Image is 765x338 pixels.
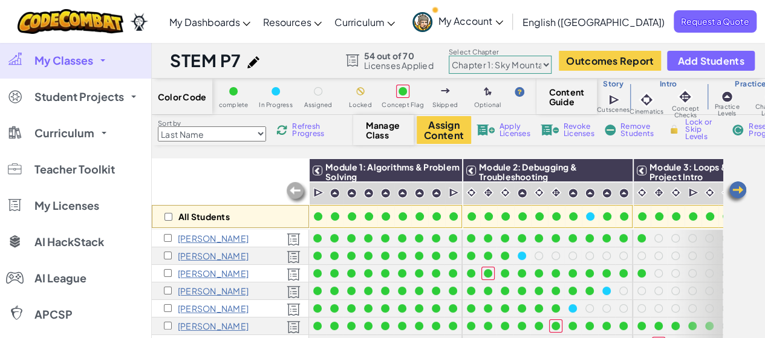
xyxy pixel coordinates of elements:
[313,187,325,199] img: IconCutscene.svg
[667,51,754,71] button: Add Students
[334,16,384,28] span: Curriculum
[620,123,657,137] span: Remove Students
[522,16,665,28] span: English ([GEOGRAPHIC_DATA])
[724,180,748,204] img: Arrow_Left.png
[732,125,744,135] img: IconReset.svg
[674,10,757,33] a: Request a Quote
[515,87,524,97] img: IconHint.svg
[533,187,545,198] img: IconCinematic.svg
[382,102,424,108] span: Concept Flag
[417,116,471,144] button: Assign Content
[349,102,371,108] span: Locked
[363,188,374,198] img: IconPracticeLevel.svg
[474,102,501,108] span: Optional
[287,303,301,316] img: Licensed
[178,251,249,261] p: Arabella Alarcon
[178,304,249,313] p: Jackeline Carlos
[479,161,577,182] span: Module 2: Debugging & Troubleshooting
[364,51,434,60] span: 54 out of 70
[34,273,86,284] span: AI League
[670,187,682,198] img: IconCinematic.svg
[517,188,527,198] img: IconPracticeLevel.svg
[34,55,93,66] span: My Classes
[347,188,357,198] img: IconPracticeLevel.svg
[564,123,594,137] span: Revoke Licenses
[259,102,293,108] span: In Progress
[406,2,509,41] a: My Account
[364,60,434,70] span: Licenses Applied
[688,187,700,199] img: IconCutscene.svg
[549,87,585,106] span: Content Guide
[550,187,562,198] img: IconInteractive.svg
[304,102,333,108] span: Assigned
[169,16,239,28] span: My Dashboards
[516,5,671,38] a: English ([GEOGRAPHIC_DATA])
[484,87,492,97] img: IconOptionalLevel.svg
[178,233,249,243] p: William Ahrend
[441,88,450,93] img: IconSkippedLevel.svg
[605,125,616,135] img: IconRemoveStudents.svg
[638,91,655,108] img: IconCinematic.svg
[541,125,559,135] img: IconLicenseRevoke.svg
[619,188,629,198] img: IconPracticeLevel.svg
[262,16,311,28] span: Resources
[630,108,663,115] span: Cinematics
[707,103,747,117] span: Practice Levels
[178,321,249,331] p: Colin Castillo
[158,119,266,128] label: Sort by
[412,12,432,32] img: avatar
[449,187,460,199] img: IconCutscene.svg
[276,125,287,135] img: IconReload.svg
[597,79,630,89] h3: Story
[608,93,621,106] img: IconCutscene.svg
[466,187,477,198] img: IconCinematic.svg
[397,188,408,198] img: IconPracticeLevel.svg
[34,236,104,247] span: AI HackStack
[330,188,340,198] img: IconPracticeLevel.svg
[287,233,301,246] img: Licensed
[597,106,630,113] span: Cutscenes
[663,105,706,119] span: Concept Checks
[178,268,249,278] p: John Beaune
[677,88,694,105] img: IconInteractive.svg
[325,161,460,182] span: Module 1: Algorithms & Problem Solving
[653,187,665,198] img: IconInteractive.svg
[677,56,744,66] span: Add Students
[34,128,94,138] span: Curriculum
[34,200,99,211] span: My Licenses
[34,164,115,175] span: Teacher Toolkit
[630,79,707,89] h3: Intro
[585,188,595,198] img: IconPracticeLevel.svg
[170,49,241,72] h1: STEM P7
[602,188,612,198] img: IconPracticeLevel.svg
[287,250,301,264] img: Licensed
[287,268,301,281] img: Licensed
[477,125,495,135] img: IconLicenseApply.svg
[449,47,552,57] label: Select Chapter
[483,187,494,198] img: IconInteractive.svg
[414,188,425,198] img: IconPracticeLevel.svg
[256,5,328,38] a: Resources
[559,51,661,71] button: Outcomes Report
[287,285,301,299] img: Licensed
[287,320,301,334] img: Licensed
[129,13,149,31] img: Ozaria
[721,91,733,103] img: IconPracticeLevel.svg
[432,102,458,108] span: Skipped
[568,188,578,198] img: IconPracticeLevel.svg
[685,119,721,140] span: Lock or Skip Levels
[219,102,249,108] span: complete
[431,188,441,198] img: IconPracticeLevel.svg
[18,9,123,34] img: CodeCombat logo
[704,187,715,198] img: IconCinematic.svg
[500,187,511,198] img: IconCinematic.svg
[178,286,249,296] p: Gracelyn Brackeen
[292,123,330,137] span: Refresh Progress
[328,5,401,38] a: Curriculum
[178,212,230,221] p: All Students
[247,56,259,68] img: iconPencil.svg
[163,5,256,38] a: My Dashboards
